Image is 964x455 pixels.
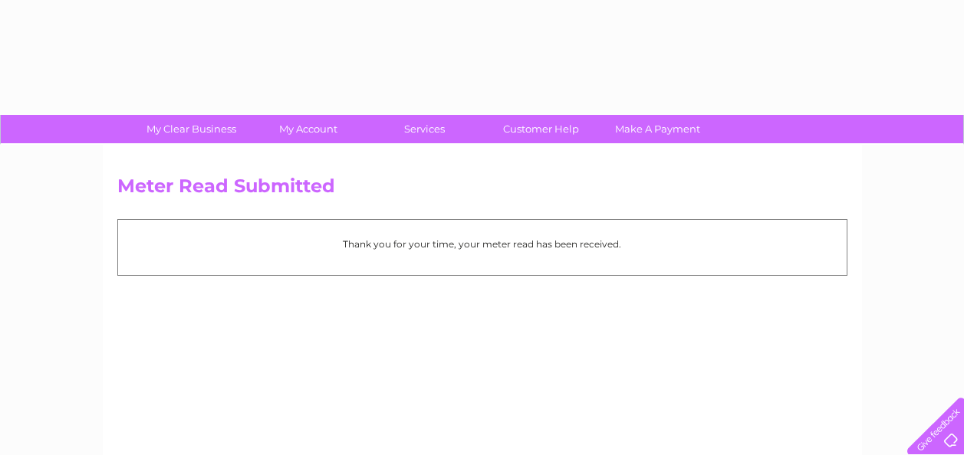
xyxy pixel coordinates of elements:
[245,115,371,143] a: My Account
[117,175,847,205] h2: Meter Read Submitted
[361,115,488,143] a: Services
[478,115,604,143] a: Customer Help
[594,115,721,143] a: Make A Payment
[128,115,255,143] a: My Clear Business
[126,237,839,251] p: Thank you for your time, your meter read has been received.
